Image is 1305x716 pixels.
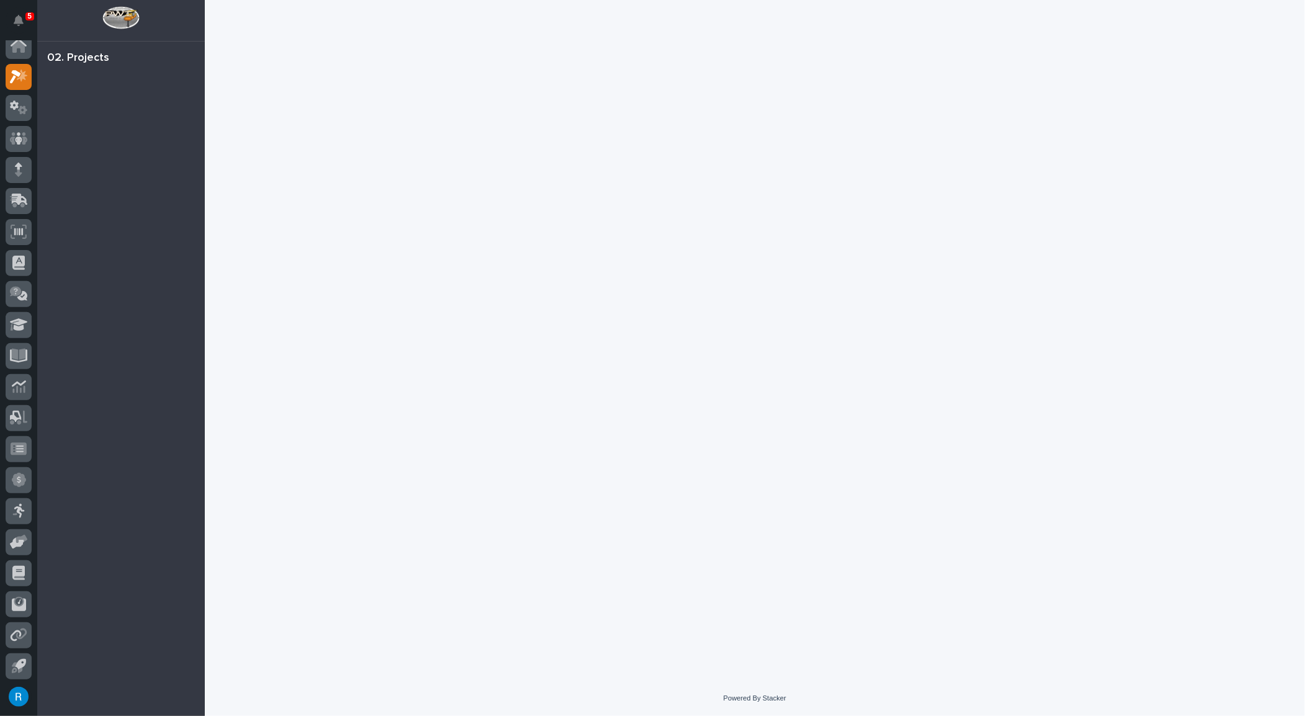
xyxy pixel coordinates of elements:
div: Notifications5 [16,15,32,35]
button: users-avatar [6,684,32,710]
button: Notifications [6,7,32,34]
img: Workspace Logo [102,6,139,29]
p: 5 [27,12,32,20]
a: Powered By Stacker [724,694,786,702]
div: 02. Projects [47,51,109,65]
